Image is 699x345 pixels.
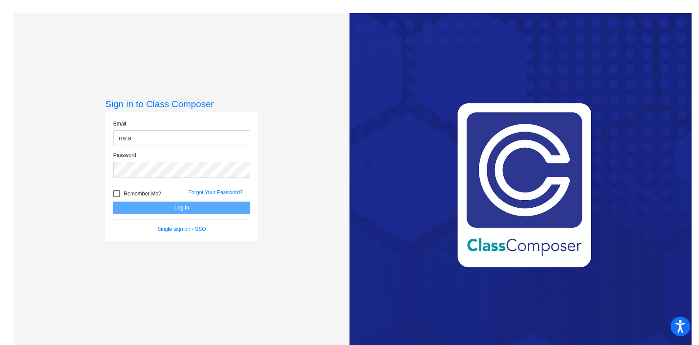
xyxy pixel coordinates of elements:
[113,202,250,214] button: Log In
[105,98,258,109] h3: Sign in to Class Composer
[157,226,206,232] a: Single sign on - SSO
[113,151,136,159] label: Password
[124,188,161,199] span: Remember Me?
[113,120,126,128] label: Email
[188,189,243,195] a: Forgot Your Password?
